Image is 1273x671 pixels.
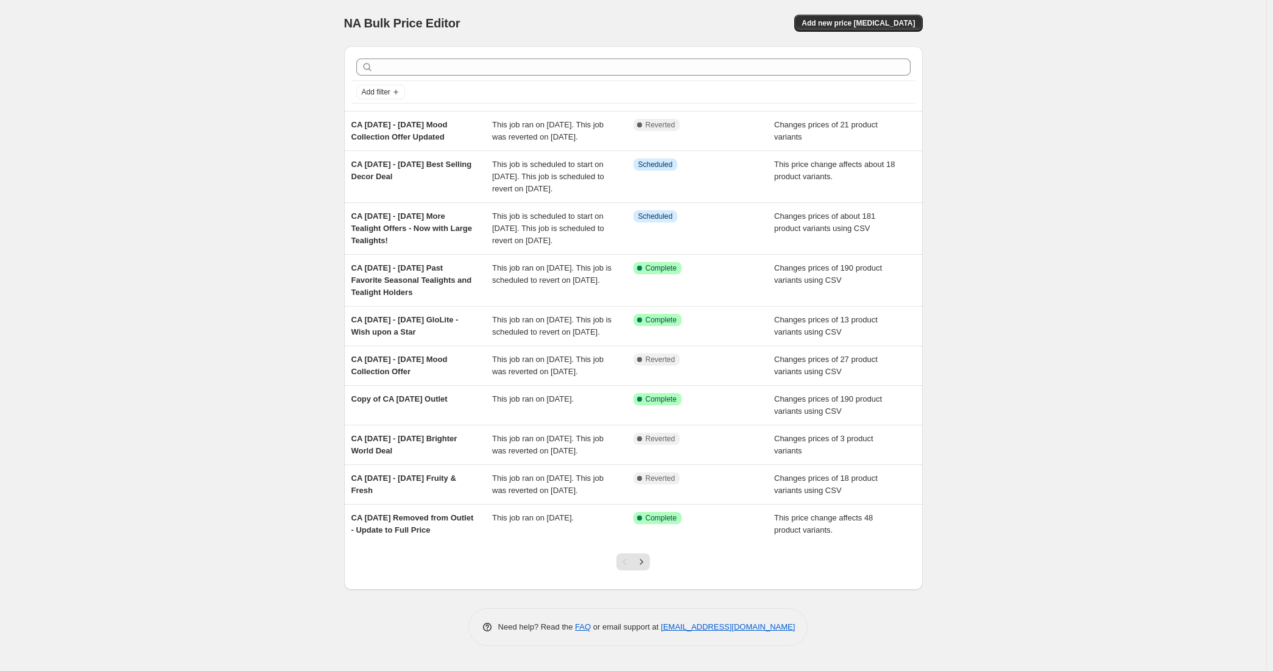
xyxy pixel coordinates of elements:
span: Add filter [362,87,390,97]
span: CA [DATE] - [DATE] Mood Collection Offer [351,355,448,376]
span: Need help? Read the [498,622,576,631]
button: Add new price [MEDICAL_DATA] [794,15,922,32]
span: Reverted [646,120,675,130]
span: This job ran on [DATE]. This job was reverted on [DATE]. [492,474,604,495]
span: Complete [646,394,677,404]
span: Reverted [646,434,675,444]
span: Changes prices of 3 product variants [774,434,873,455]
span: or email support at [591,622,661,631]
span: Changes prices of 190 product variants using CSV [774,263,882,285]
span: CA [DATE] - [DATE] Best Selling Decor Deal [351,160,472,181]
span: Add new price [MEDICAL_DATA] [802,18,915,28]
span: Changes prices of 190 product variants using CSV [774,394,882,416]
span: This job ran on [DATE]. This job is scheduled to revert on [DATE]. [492,315,612,336]
span: Reverted [646,474,675,483]
span: This job ran on [DATE]. This job was reverted on [DATE]. [492,120,604,141]
a: [EMAIL_ADDRESS][DOMAIN_NAME] [661,622,795,631]
span: Changes prices of about 181 product variants using CSV [774,211,875,233]
span: This job ran on [DATE]. [492,394,574,403]
span: Changes prices of 18 product variants using CSV [774,474,878,495]
span: Reverted [646,355,675,364]
span: Scheduled [638,211,673,221]
span: This job ran on [DATE]. This job was reverted on [DATE]. [492,355,604,376]
span: This price change affects about 18 product variants. [774,160,895,181]
span: Scheduled [638,160,673,169]
span: CA [DATE] - [DATE] Past Favorite Seasonal Tealights and Tealight Holders [351,263,472,297]
span: This job ran on [DATE]. This job was reverted on [DATE]. [492,434,604,455]
span: This job is scheduled to start on [DATE]. This job is scheduled to revert on [DATE]. [492,211,604,245]
nav: Pagination [616,553,650,570]
span: This job ran on [DATE]. [492,513,574,522]
span: CA [DATE] - [DATE] More Tealight Offers - Now with Large Tealights! [351,211,472,245]
span: CA [DATE] - [DATE] GloLite - Wish upon a Star [351,315,459,336]
span: CA [DATE] Removed from Outlet - Update to Full Price [351,513,474,534]
span: Complete [646,263,677,273]
span: NA Bulk Price Editor [344,16,460,30]
button: Add filter [356,85,405,99]
button: Next [633,553,650,570]
span: CA [DATE] - [DATE] Fruity & Fresh [351,474,456,495]
span: Changes prices of 21 product variants [774,120,878,141]
span: This price change affects 48 product variants. [774,513,873,534]
span: This job ran on [DATE]. This job is scheduled to revert on [DATE]. [492,263,612,285]
span: This job is scheduled to start on [DATE]. This job is scheduled to revert on [DATE]. [492,160,604,193]
span: CA [DATE] - [DATE] Mood Collection Offer Updated [351,120,448,141]
span: Changes prices of 27 product variants using CSV [774,355,878,376]
a: FAQ [575,622,591,631]
span: Copy of CA [DATE] Outlet [351,394,448,403]
span: CA [DATE] - [DATE] Brighter World Deal [351,434,457,455]
span: Changes prices of 13 product variants using CSV [774,315,878,336]
span: Complete [646,513,677,523]
span: Complete [646,315,677,325]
